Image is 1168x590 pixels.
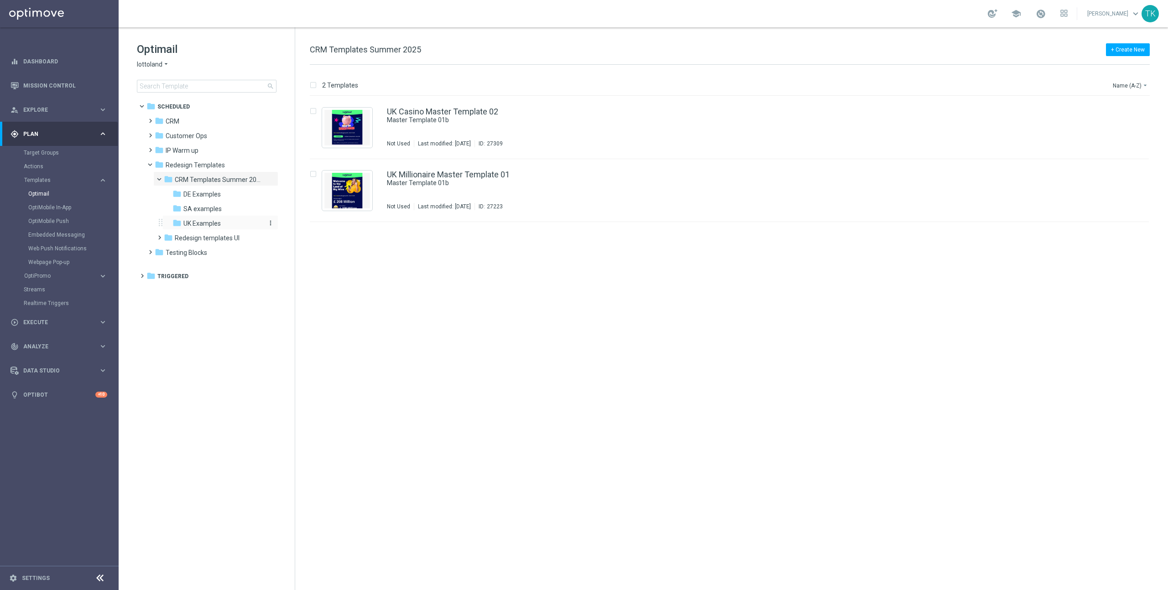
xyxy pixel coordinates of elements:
[324,173,370,208] img: 27223.jpeg
[10,106,19,114] i: person_search
[23,320,99,325] span: Execute
[24,176,108,184] button: Templates keyboard_arrow_right
[10,106,108,114] button: person_search Explore keyboard_arrow_right
[10,49,107,73] div: Dashboard
[387,179,1111,187] div: Master Template 01b
[10,318,19,326] i: play_circle_outline
[10,58,108,65] button: equalizer Dashboard
[474,140,503,147] div: ID:
[267,83,274,90] span: search
[146,271,156,280] i: folder
[23,73,107,98] a: Mission Control
[28,201,118,214] div: OptiMobile In-App
[9,574,17,582] i: settings
[99,318,107,326] i: keyboard_arrow_right
[183,190,221,198] span: DE Examples
[28,245,95,252] a: Web Push Notifications
[23,49,107,73] a: Dashboard
[99,129,107,138] i: keyboard_arrow_right
[23,368,99,373] span: Data Studio
[99,342,107,351] i: keyboard_arrow_right
[23,131,99,137] span: Plan
[166,248,207,257] span: Testing Blocks
[322,81,358,89] p: 2 Templates
[265,219,274,228] button: more_vert
[28,187,118,201] div: Optimail
[387,140,410,147] div: Not Used
[10,342,19,351] i: track_changes
[301,159,1166,222] div: Press SPACE to select this row.
[28,255,118,269] div: Webpage Pop-up
[10,82,108,89] button: Mission Control
[166,146,198,155] span: IP Warm up
[24,273,99,279] div: OptiPromo
[24,177,89,183] span: Templates
[267,219,274,227] i: more_vert
[24,296,118,310] div: Realtime Triggers
[24,177,99,183] div: Templates
[28,231,95,238] a: Embedded Messaging
[324,110,370,145] img: 27309.jpeg
[10,343,108,350] div: track_changes Analyze keyboard_arrow_right
[183,205,222,213] span: SA examples
[387,171,510,179] a: UK Millionaire Master Template 01
[10,342,99,351] div: Analyze
[301,96,1166,159] div: Press SPACE to select this row.
[137,60,170,69] button: lottoland arrow_drop_down
[474,203,503,210] div: ID:
[24,300,95,307] a: Realtime Triggers
[99,366,107,375] i: keyboard_arrow_right
[24,149,95,156] a: Target Groups
[387,179,1090,187] a: Master Template 01b
[1142,82,1149,89] i: arrow_drop_down
[157,103,190,111] span: Scheduled
[1142,5,1159,22] div: TK
[23,383,95,407] a: Optibot
[155,248,164,257] i: folder
[137,60,162,69] span: lottoland
[414,203,474,210] div: Last modified: [DATE]
[1112,80,1150,91] button: Name (A-Z)arrow_drop_down
[10,130,19,138] i: gps_fixed
[23,107,99,113] span: Explore
[155,116,164,125] i: folder
[10,57,19,66] i: equalizer
[166,161,225,169] span: Redesign Templates
[28,259,95,266] a: Webpage Pop-up
[310,45,421,54] span: CRM Templates Summer 2025
[387,116,1090,124] a: Master Template 01b
[28,228,118,242] div: Embedded Messaging
[24,146,118,160] div: Target Groups
[155,145,164,155] i: folder
[10,130,108,138] button: gps_fixed Plan keyboard_arrow_right
[28,204,95,211] a: OptiMobile In-App
[22,575,50,581] a: Settings
[155,131,164,140] i: folder
[10,391,108,399] div: lightbulb Optibot +10
[166,117,179,125] span: CRM
[137,42,276,57] h1: Optimail
[164,233,173,242] i: folder
[387,116,1111,124] div: Master Template 01b
[28,190,95,197] a: Optimail
[10,319,108,326] button: play_circle_outline Execute keyboard_arrow_right
[10,106,99,114] div: Explore
[24,272,108,279] button: OptiPromo keyboard_arrow_right
[1011,9,1021,19] span: school
[164,175,173,184] i: folder
[28,217,95,225] a: OptiMobile Push
[146,102,156,111] i: folder
[172,189,182,198] i: folder
[28,214,118,228] div: OptiMobile Push
[10,391,19,399] i: lightbulb
[99,105,107,114] i: keyboard_arrow_right
[24,273,89,279] span: OptiPromo
[414,140,474,147] div: Last modified: [DATE]
[10,367,99,375] div: Data Studio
